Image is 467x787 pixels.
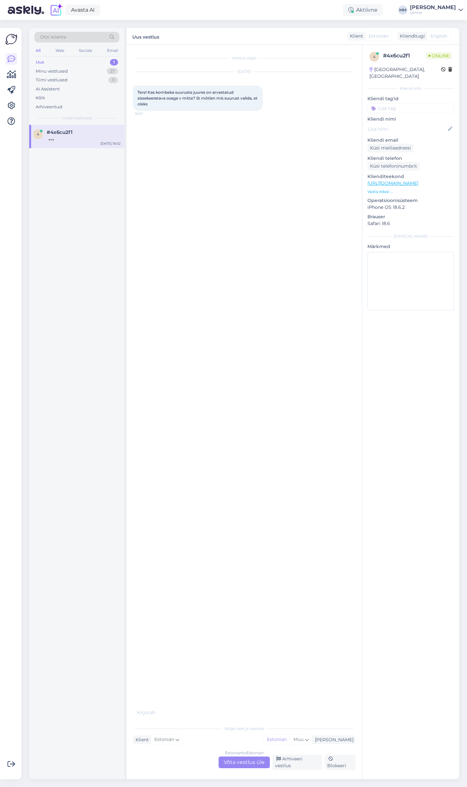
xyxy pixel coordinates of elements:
span: Muu [293,736,304,742]
div: Email [106,46,119,55]
div: Kõik [36,95,45,101]
div: MM [398,6,407,15]
div: [DATE] 16:02 [101,141,121,146]
div: [DATE] [133,69,355,75]
p: Operatsioonisüsteem [367,197,454,204]
span: #4x6cu2f1 [47,129,73,135]
div: Arhiveeri vestlus [272,755,322,770]
span: 4 [373,54,376,59]
p: Brauser [367,213,454,220]
div: 11 [108,77,118,83]
div: Vestlus algas [133,55,355,61]
p: Kliendi nimi [367,116,454,123]
div: Valige keel ja vastake [133,726,355,732]
div: AI Assistent [36,86,60,92]
span: English [430,33,447,40]
span: 16:02 [135,111,159,116]
span: 4 [37,132,39,137]
div: Aktiivne [343,4,383,16]
span: Otsi kliente [40,34,66,41]
img: explore-ai [49,3,63,17]
label: Uus vestlus [132,32,159,41]
div: Võta vestlus üle [219,757,270,768]
p: Kliendi telefon [367,155,454,162]
div: Estonian to Estonian [225,750,264,756]
p: iPhone OS 18.6.2 [367,204,454,211]
span: Tere! Kas kombeka suuruste juures on arvestatud sissekeeratava osaga v mitte? St mõtlen mis suuru... [138,90,258,106]
a: [PERSON_NAME]Lenne [410,5,463,15]
input: Lisa nimi [368,125,447,133]
p: Vaata edasi ... [367,189,454,195]
a: [URL][DOMAIN_NAME] [367,180,418,186]
div: [PERSON_NAME] [367,233,454,239]
div: Lenne [410,10,456,15]
div: [PERSON_NAME] [312,736,353,743]
div: [PERSON_NAME] [410,5,456,10]
div: Küsi meiliaadressi [367,144,413,152]
div: 27 [107,68,118,75]
div: # 4x6cu2f1 [383,52,426,60]
div: Klienditugi [397,33,425,40]
div: Klient [133,736,149,743]
div: Tiimi vestlused [36,77,67,83]
div: Kliendi info [367,86,454,91]
span: Online [426,52,452,59]
div: Küsi telefoninumbrit [367,162,420,171]
div: Estonian [264,735,290,745]
span: Uued vestlused [62,115,92,121]
p: Kliendi email [367,137,454,144]
span: Estonian [154,736,174,743]
div: Blokeeri [325,755,355,770]
input: Lisa tag [367,103,454,113]
p: Safari 18.6 [367,220,454,227]
div: All [34,46,42,55]
span: . [155,709,156,715]
div: 1 [110,59,118,66]
div: Socials [78,46,93,55]
p: Kliendi tag'id [367,95,454,102]
span: Estonian [369,33,389,40]
a: Avasta AI [66,5,100,16]
p: Klienditeekond [367,173,454,180]
div: Uus [36,59,44,66]
div: Web [54,46,66,55]
div: Kirjutab [133,709,355,716]
p: Märkmed [367,243,454,250]
div: Minu vestlused [36,68,68,75]
div: [GEOGRAPHIC_DATA], [GEOGRAPHIC_DATA] [369,66,441,80]
img: Askly Logo [5,33,18,45]
div: Klient [347,33,363,40]
div: Arhiveeritud [36,104,62,110]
